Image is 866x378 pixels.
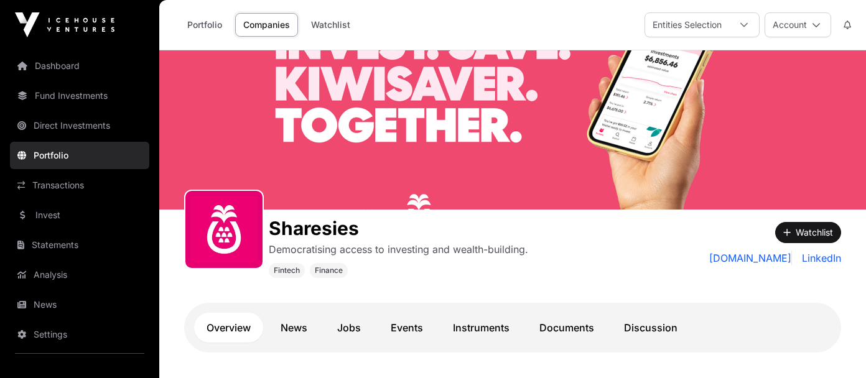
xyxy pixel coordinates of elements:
[10,261,149,288] a: Analysis
[194,313,263,343] a: Overview
[179,13,230,37] a: Portfolio
[10,231,149,259] a: Statements
[10,201,149,229] a: Invest
[269,242,528,257] p: Democratising access to investing and wealth-building.
[10,82,149,109] a: Fund Investments
[268,313,320,343] a: News
[315,265,343,275] span: Finance
[269,217,528,239] h1: Sharesies
[10,142,149,169] a: Portfolio
[804,318,866,378] iframe: Chat Widget
[612,313,690,343] a: Discussion
[527,313,607,343] a: Documents
[765,12,831,37] button: Account
[15,12,114,37] img: Icehouse Ventures Logo
[440,313,522,343] a: Instruments
[10,112,149,139] a: Direct Investments
[159,50,866,210] img: Sharesies
[797,251,841,265] a: LinkedIn
[10,291,149,318] a: News
[10,172,149,199] a: Transactions
[190,196,258,263] img: sharesies_logo.jpeg
[325,313,373,343] a: Jobs
[378,313,435,343] a: Events
[235,13,298,37] a: Companies
[303,13,358,37] a: Watchlist
[194,313,831,343] nav: Tabs
[775,222,841,243] button: Watchlist
[10,321,149,348] a: Settings
[709,251,792,265] a: [DOMAIN_NAME]
[274,265,300,275] span: Fintech
[645,13,729,37] div: Entities Selection
[10,52,149,80] a: Dashboard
